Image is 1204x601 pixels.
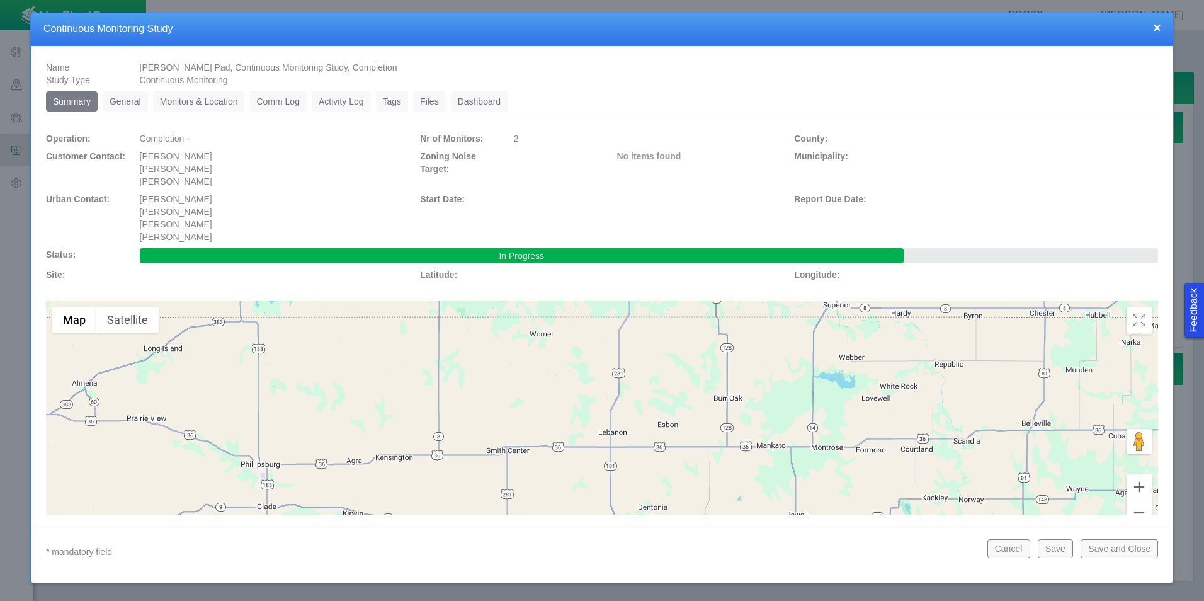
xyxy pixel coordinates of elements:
[1127,429,1152,454] button: Drag Pegman onto the map to open Street View
[140,151,212,161] span: [PERSON_NAME]
[140,232,212,242] span: [PERSON_NAME]
[376,91,409,112] a: Tags
[140,248,904,263] div: In Progress
[140,164,212,174] span: [PERSON_NAME]
[46,270,65,280] span: Site:
[1127,307,1152,333] button: Toggle Fullscreen in browser window
[451,91,508,112] a: Dashboard
[987,539,1030,558] button: Cancel
[103,91,148,112] a: General
[140,219,212,229] span: [PERSON_NAME]
[140,75,228,85] span: Continuous Monitoring
[43,23,1161,36] h4: Continuous Monitoring Study
[140,176,212,186] span: [PERSON_NAME]
[794,270,839,280] span: Longitude:
[46,249,76,260] span: Status:
[312,91,371,112] a: Activity Log
[46,91,98,112] a: Summary
[1038,539,1073,558] button: Save
[153,91,245,112] a: Monitors & Location
[140,207,212,217] span: [PERSON_NAME]
[420,194,465,204] span: Start Date:
[46,194,110,204] span: Urban Contact:
[140,134,190,144] span: Completion -
[1153,21,1161,34] button: close
[46,62,69,72] span: Name
[413,91,446,112] a: Files
[514,134,519,144] span: 2
[420,151,476,174] span: Zoning Noise Target:
[52,307,96,333] button: Show street map
[794,194,866,204] span: Report Due Date:
[96,307,159,333] button: Show satellite imagery
[46,544,977,560] p: * mandatory field
[1127,500,1152,525] button: Zoom out
[794,134,827,144] span: County:
[420,270,457,280] span: Latitude:
[249,91,306,112] a: Comm Log
[140,194,212,204] span: [PERSON_NAME]
[46,151,125,161] span: Customer Contact:
[140,62,397,72] span: [PERSON_NAME] Pad, Continuous Monitoring Study, Completion
[46,134,91,144] span: Operation:
[794,151,848,161] span: Municipality:
[617,150,681,163] label: No items found
[46,75,90,85] span: Study Type
[420,134,483,144] span: Nr of Monitors:
[1081,539,1158,558] button: Save and Close
[1127,474,1152,500] button: Zoom in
